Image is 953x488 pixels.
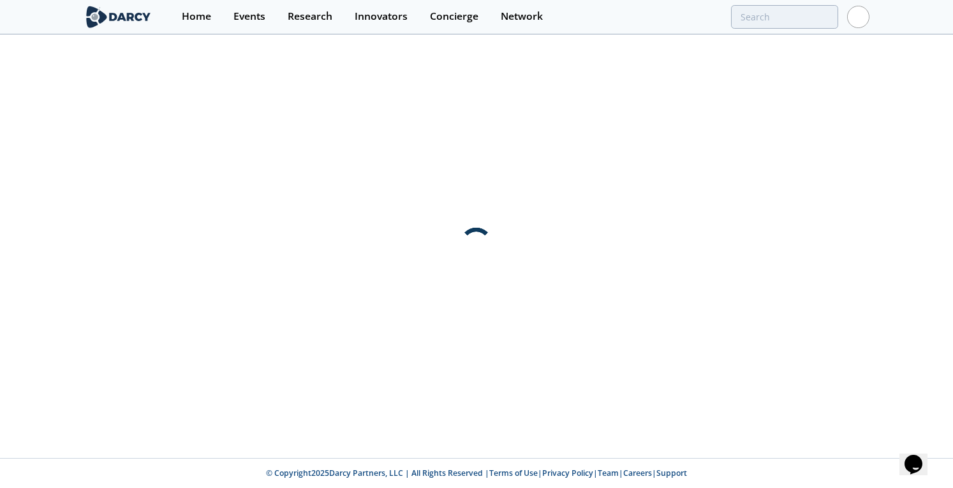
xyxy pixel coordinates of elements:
a: Support [656,468,687,478]
img: Profile [847,6,869,28]
iframe: chat widget [899,437,940,475]
input: Advanced Search [731,5,838,29]
div: Home [182,11,211,22]
a: Careers [623,468,652,478]
a: Terms of Use [489,468,538,478]
p: © Copyright 2025 Darcy Partners, LLC | All Rights Reserved | | | | | [35,468,918,479]
div: Network [501,11,543,22]
img: logo-wide.svg [84,6,153,28]
a: Team [598,468,619,478]
div: Events [233,11,265,22]
div: Research [288,11,332,22]
div: Concierge [430,11,478,22]
a: Privacy Policy [542,468,593,478]
div: Innovators [355,11,408,22]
